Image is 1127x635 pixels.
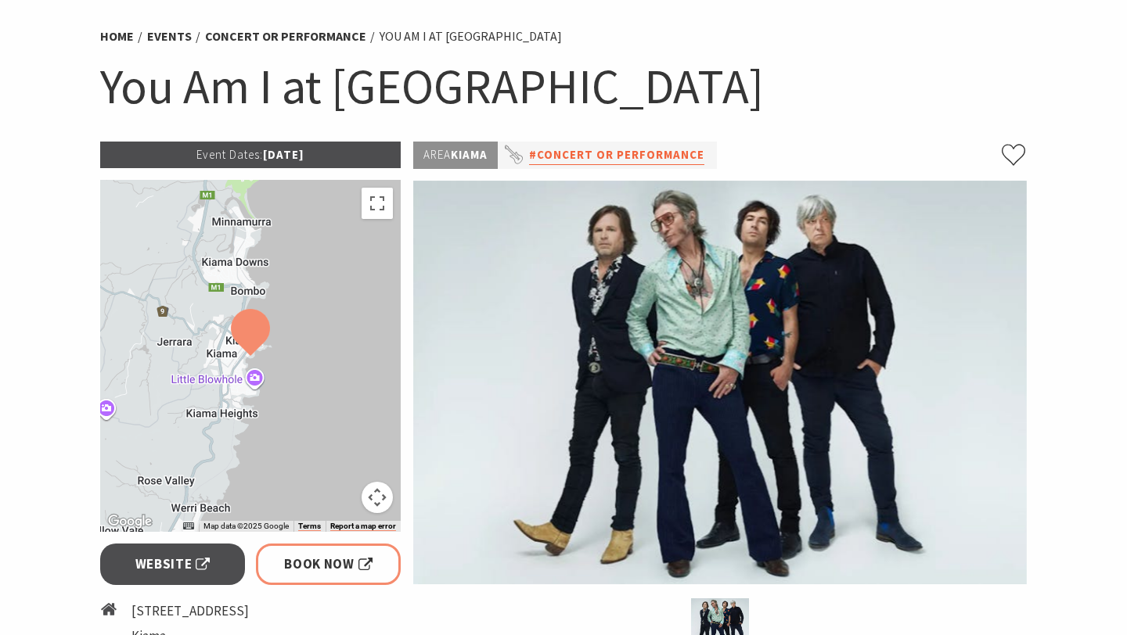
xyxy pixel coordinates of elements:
li: You Am I at [GEOGRAPHIC_DATA] [380,27,562,47]
button: Keyboard shortcuts [183,521,194,532]
a: #Concert or Performance [529,145,704,165]
span: Event Dates: [196,147,263,162]
a: Book Now [256,544,401,585]
p: [DATE] [100,142,401,168]
a: Home [100,28,134,45]
a: Events [147,28,192,45]
span: Book Now [284,554,373,575]
span: Website [135,554,211,575]
button: Map camera controls [362,482,393,513]
span: Area [423,147,451,162]
a: Report a map error [330,522,396,531]
a: Terms [298,522,321,531]
li: [STREET_ADDRESS] [131,601,283,622]
button: Toggle fullscreen view [362,188,393,219]
img: You Am I [413,181,1027,584]
h1: You Am I at [GEOGRAPHIC_DATA] [100,55,1027,118]
img: Google [104,511,156,532]
a: Concert or Performance [205,28,366,45]
span: Map data ©2025 Google [203,522,289,530]
p: Kiama [413,142,498,169]
a: Website [100,544,245,585]
a: Open this area in Google Maps (opens a new window) [104,511,156,532]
